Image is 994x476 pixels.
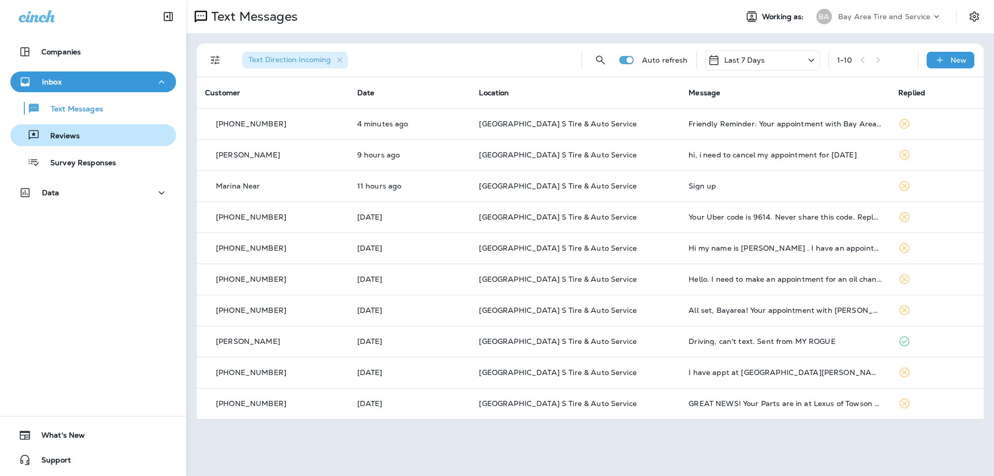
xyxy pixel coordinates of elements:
p: Bay Area Tire and Service [838,12,931,21]
p: Oct 7, 2025 10:26 AM [357,337,463,345]
button: Settings [965,7,984,26]
span: [GEOGRAPHIC_DATA] S Tire & Auto Service [479,337,636,346]
button: Text Messages [10,97,176,119]
p: Oct 8, 2025 04:05 PM [357,213,463,221]
div: I have appt at 9am David Downs. I need to cancel have to work. Will reschedule when I get off. Th... [689,368,882,377]
div: Driving, can't text. Sent from MY ROGUE [689,337,882,345]
div: Friendly Reminder: Your appointment with Bay Area Tire & Service - Eldersburg is booked for Octob... [689,120,882,128]
span: Message [689,88,720,97]
button: Support [10,450,176,470]
span: Support [31,456,71,468]
span: What's New [31,431,85,443]
span: [GEOGRAPHIC_DATA] S Tire & Auto Service [479,212,636,222]
span: [GEOGRAPHIC_DATA] S Tire & Auto Service [479,306,636,315]
button: Filters [205,50,226,70]
span: Customer [205,88,240,97]
div: Hi my name is Kyaw Tun . I have an appointment for my 2020 Honda Odyssey’s wheel alignment at 10:... [689,244,882,252]
span: Date [357,88,375,97]
div: Your Uber code is 9614. Never share this code. Reply STOP ALL to unsubscribe. [689,213,882,221]
p: Reviews [40,132,80,141]
span: Location [479,88,509,97]
p: Inbox [42,78,62,86]
p: Oct 8, 2025 08:15 AM [357,244,463,252]
span: Working as: [762,12,806,21]
p: Oct 7, 2025 11:32 AM [357,306,463,314]
span: [GEOGRAPHIC_DATA] S Tire & Auto Service [479,150,636,160]
p: New [951,56,967,64]
div: All set, Bayarea! Your appointment with Meineke - 670 - Eldersburg for your Ford Mustang is confi... [689,306,882,314]
p: [PHONE_NUMBER] [216,275,286,283]
div: Text Direction:Incoming [242,52,348,68]
p: Oct 7, 2025 01:47 AM [357,368,463,377]
span: [GEOGRAPHIC_DATA] S Tire & Auto Service [479,181,636,191]
p: Oct 10, 2025 08:15 PM [357,182,463,190]
span: [GEOGRAPHIC_DATA] S Tire & Auto Service [479,399,636,408]
div: hi, i need to cancel my appointment for tomorrow [689,151,882,159]
p: [PERSON_NAME] [216,337,280,345]
p: Oct 4, 2025 08:09 AM [357,399,463,408]
p: Text Messages [207,9,298,24]
span: Replied [898,88,925,97]
p: Text Messages [40,105,103,114]
div: Hello. I need to make an appointment for an oil change on my 2020 ford escape. Do u have time in ... [689,275,882,283]
p: [PHONE_NUMBER] [216,368,286,377]
p: [PHONE_NUMBER] [216,306,286,314]
span: [GEOGRAPHIC_DATA] S Tire & Auto Service [479,368,636,377]
p: [PERSON_NAME] [216,151,280,159]
p: Last 7 Days [724,56,765,64]
div: Sign up [689,182,882,190]
p: Data [42,189,60,197]
span: [GEOGRAPHIC_DATA] S Tire & Auto Service [479,119,636,128]
p: Oct 10, 2025 09:46 PM [357,151,463,159]
p: Oct 11, 2025 07:30 AM [357,120,463,128]
button: Data [10,182,176,203]
button: Reviews [10,124,176,146]
button: What's New [10,425,176,445]
span: [GEOGRAPHIC_DATA] S Tire & Auto Service [479,275,636,284]
p: [PHONE_NUMBER] [216,213,286,221]
p: Survey Responses [40,158,116,168]
button: Inbox [10,71,176,92]
p: Oct 7, 2025 03:18 PM [357,275,463,283]
p: [PHONE_NUMBER] [216,120,286,128]
div: 1 - 10 [837,56,853,64]
span: [GEOGRAPHIC_DATA] S Tire & Auto Service [479,243,636,253]
div: GREAT NEWS! Your Parts are in at Lexus of Towson Parts Department Please use Sales Order - 123318... [689,399,882,408]
div: BA [816,9,832,24]
button: Collapse Sidebar [154,6,183,27]
p: [PHONE_NUMBER] [216,244,286,252]
span: Text Direction : Incoming [248,55,331,64]
button: Companies [10,41,176,62]
p: Companies [41,48,81,56]
button: Survey Responses [10,151,176,173]
p: Auto refresh [642,56,688,64]
p: Marina Near [216,182,260,190]
p: [PHONE_NUMBER] [216,399,286,408]
button: Search Messages [590,50,611,70]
